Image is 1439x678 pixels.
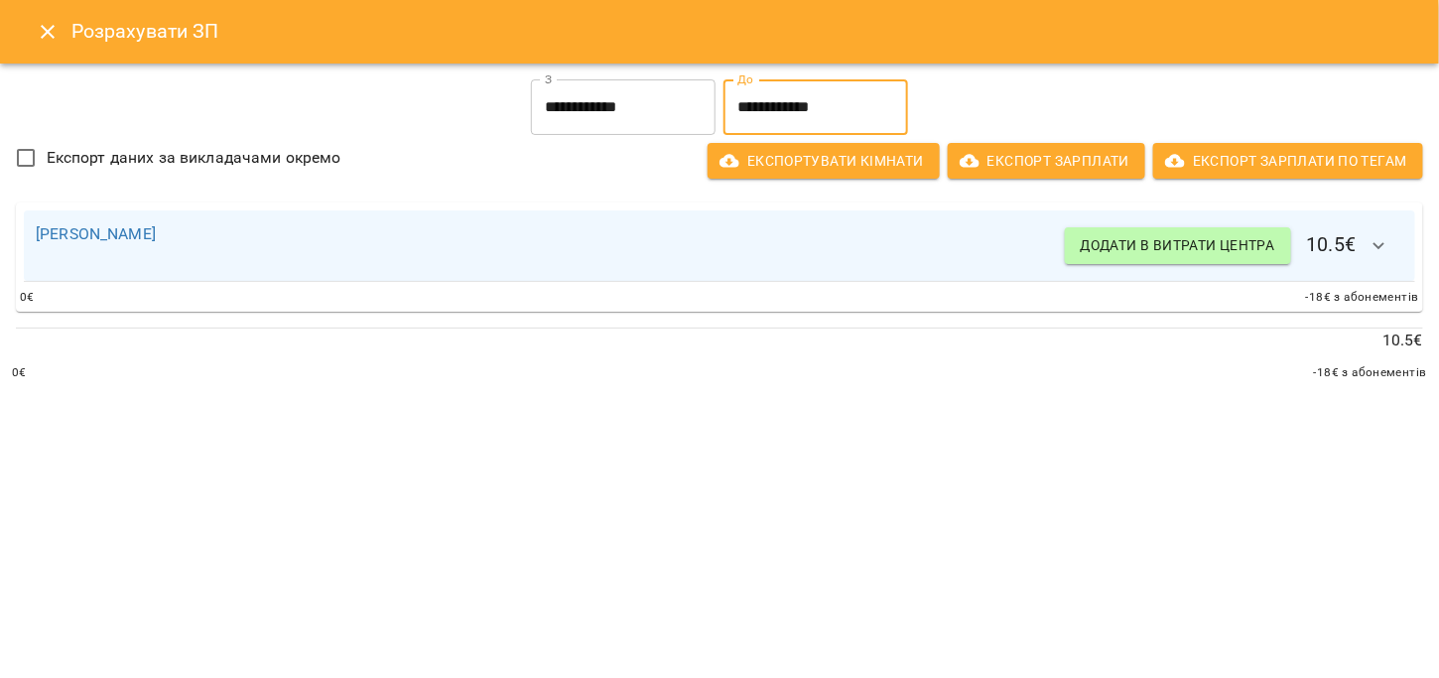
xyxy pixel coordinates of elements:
[47,146,341,170] span: Експорт даних за викладачами окремо
[1153,143,1423,179] button: Експорт Зарплати по тегам
[1306,288,1419,308] span: -18 € з абонементів
[16,329,1423,352] p: 10.5 €
[723,149,924,173] span: Експортувати кімнати
[71,16,1415,47] h6: Розрахувати ЗП
[964,149,1129,173] span: Експорт Зарплати
[24,8,71,56] button: Close
[948,143,1145,179] button: Експорт Зарплати
[12,363,27,383] span: 0 €
[1081,233,1275,257] span: Додати в витрати центра
[1065,227,1291,263] button: Додати в витрати центра
[1314,363,1427,383] span: -18 € з абонементів
[708,143,940,179] button: Експортувати кімнати
[36,224,156,243] a: [PERSON_NAME]
[1065,222,1403,270] h6: 10.5 €
[20,288,35,308] span: 0 €
[1169,149,1407,173] span: Експорт Зарплати по тегам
